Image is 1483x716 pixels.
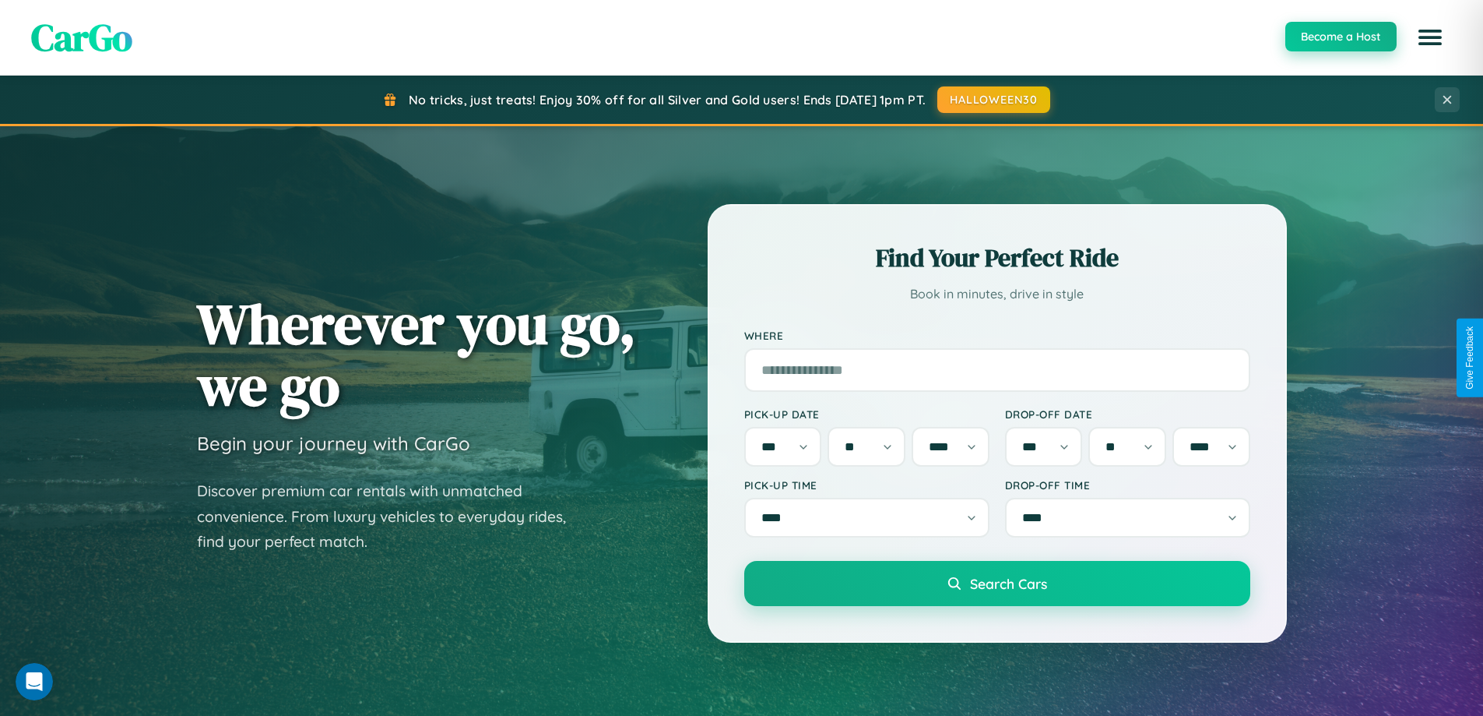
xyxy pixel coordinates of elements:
[197,478,586,555] p: Discover premium car rentals with unmatched convenience. From luxury vehicles to everyday rides, ...
[1005,478,1250,492] label: Drop-off Time
[970,575,1047,592] span: Search Cars
[409,92,926,108] span: No tricks, just treats! Enjoy 30% off for all Silver and Gold users! Ends [DATE] 1pm PT.
[197,293,636,416] h1: Wherever you go, we go
[1464,326,1475,390] div: Give Feedback
[744,561,1250,606] button: Search Cars
[744,241,1250,275] h2: Find Your Perfect Ride
[1285,22,1397,51] button: Become a Host
[744,329,1250,342] label: Where
[31,12,132,63] span: CarGo
[197,432,470,455] h3: Begin your journey with CarGo
[16,663,53,700] iframe: Intercom live chat
[744,283,1250,305] p: Book in minutes, drive in style
[744,478,989,492] label: Pick-up Time
[937,86,1050,113] button: HALLOWEEN30
[1408,16,1452,59] button: Open menu
[744,407,989,421] label: Pick-up Date
[1005,407,1250,421] label: Drop-off Date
